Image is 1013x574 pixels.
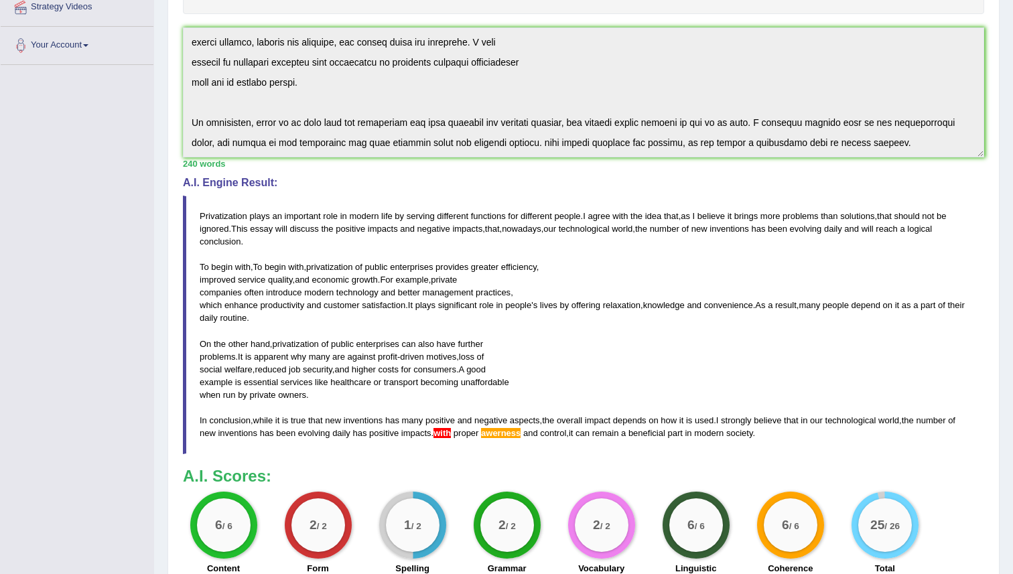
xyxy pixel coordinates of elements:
span: a [621,428,626,438]
span: evolving [790,224,822,234]
span: can [401,339,415,349]
span: of [321,339,328,349]
span: been [768,224,787,234]
span: higher [352,364,376,374]
span: in [685,428,691,438]
span: hand [251,339,270,349]
span: security [303,364,332,374]
span: with [288,262,303,272]
span: and [844,224,859,234]
span: that [485,224,500,234]
span: brings [734,211,758,221]
span: negative [417,224,450,234]
span: profit [378,352,397,362]
span: the [542,415,554,425]
span: have [437,339,456,349]
span: or [374,377,382,387]
span: conclusion [200,236,241,246]
span: ignored [200,224,228,234]
span: reach [876,224,898,234]
span: To [253,262,263,272]
span: aspects [510,415,540,425]
span: begin [211,262,232,272]
span: evolving [298,428,330,438]
span: role [323,211,338,221]
span: As [755,300,765,310]
span: technology [336,287,379,297]
small: / 26 [884,521,900,531]
span: against [348,352,376,362]
span: impacts [401,428,431,438]
blockquote: . , , . , , , , . , , , , . , , . ' , . , . , . - , , , . . , , . , . , . [183,196,984,454]
small: / 2 [316,521,326,531]
span: This sentence does not start with an uppercase letter. (did you mean: With) [433,428,451,438]
span: has [353,428,367,438]
span: modern [304,287,334,297]
span: will [862,224,874,234]
span: beneficial [628,428,665,438]
span: good [466,364,486,374]
span: role [479,300,494,310]
span: impact [585,415,610,425]
span: when [200,390,220,400]
span: enterprises [390,262,433,272]
span: part [667,428,682,438]
span: offering [571,300,600,310]
span: privatization [306,262,352,272]
span: new [200,428,216,438]
span: it [679,415,684,425]
span: their [947,300,964,310]
span: on [649,415,658,425]
span: can [576,428,590,438]
span: why [291,352,306,362]
span: the [902,415,914,425]
span: not [922,211,934,221]
span: while [253,415,273,425]
span: enhance [224,300,258,310]
span: with [235,262,251,272]
big: 6 [782,518,789,532]
span: better [398,287,420,297]
span: number [650,224,679,234]
span: in [340,211,347,221]
span: Privatization [200,211,247,221]
span: job [289,364,300,374]
span: depend [852,300,880,310]
span: essential [244,377,278,387]
span: on [883,300,892,310]
span: than [821,211,837,221]
span: plays [415,300,435,310]
span: example [396,275,429,285]
small: / 6 [695,521,705,531]
big: 6 [687,518,695,532]
span: problems [200,352,235,362]
span: negative [474,415,507,425]
span: other [228,339,249,349]
span: be [937,211,946,221]
span: problems [783,211,818,221]
span: will [275,224,287,234]
span: becoming [421,377,458,387]
div: 240 words [183,157,984,170]
span: society [726,428,753,438]
span: customer [324,300,359,310]
span: improved [200,275,235,285]
small: / 2 [411,521,421,531]
span: an [272,211,281,221]
span: daily [200,313,218,323]
span: I [583,211,586,221]
span: people [554,211,580,221]
span: discuss [289,224,318,234]
span: enterprises [356,339,399,349]
span: that [877,211,892,221]
span: proper [454,428,479,438]
span: loss [459,352,474,362]
span: the [635,224,647,234]
span: and [523,428,538,438]
span: life [381,211,393,221]
span: the [321,224,333,234]
span: overall [557,415,582,425]
span: of [477,352,484,362]
span: daily [824,224,842,234]
big: 6 [215,518,222,532]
